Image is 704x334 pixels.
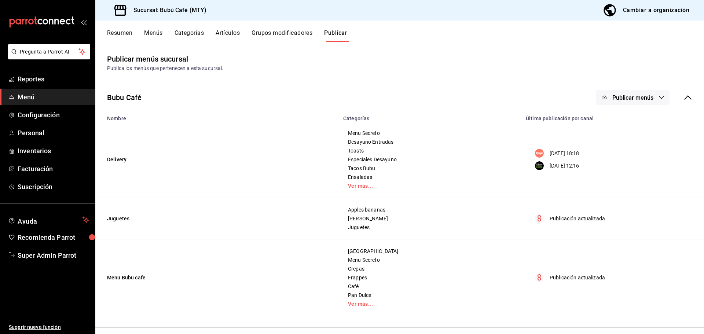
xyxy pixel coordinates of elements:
[521,111,704,121] th: Última publicación por canal
[18,182,89,192] span: Suscripción
[348,148,512,153] span: Toasts
[348,175,512,180] span: Ensaladas
[348,216,512,221] span: [PERSON_NAME]
[339,111,521,121] th: Categorías
[95,239,339,316] td: Menu Bubu cafe
[348,225,512,230] span: Juguetes
[348,301,512,307] a: Ver más...
[107,29,132,42] button: Resumen
[18,128,89,138] span: Personal
[18,232,89,242] span: Recomienda Parrot
[348,284,512,289] span: Café
[107,29,704,42] div: navigation tabs
[348,249,512,254] span: [GEOGRAPHIC_DATA]
[348,257,512,263] span: Menu Secreto
[612,94,653,101] span: Publicar menús
[144,29,162,42] button: Menús
[252,29,312,42] button: Grupos modificadores
[623,5,689,15] div: Cambiar a organización
[324,29,347,42] button: Publicar
[550,274,605,282] p: Publicación actualizada
[348,293,512,298] span: Pan Dulce
[348,166,512,171] span: Tacos Bubu
[348,183,512,188] a: Ver más...
[348,266,512,271] span: Crepas
[550,150,579,157] p: [DATE] 18:18
[18,250,89,260] span: Super Admin Parrot
[18,110,89,120] span: Configuración
[18,216,80,224] span: Ayuda
[107,65,692,72] div: Publica los menús que pertenecen a esta sucursal.
[596,90,670,105] button: Publicar menús
[348,139,512,144] span: Desayuno Entradas
[216,29,240,42] button: Artículos
[81,19,87,25] button: open_drawer_menu
[95,111,704,316] table: menu maker table for brand
[20,48,79,56] span: Pregunta a Parrot AI
[5,53,90,61] a: Pregunta a Parrot AI
[107,92,142,103] div: Bubu Café
[95,198,339,239] td: Juguetes
[175,29,204,42] button: Categorías
[95,111,339,121] th: Nombre
[18,92,89,102] span: Menú
[348,275,512,280] span: Frappes
[348,131,512,136] span: Menu Secreto
[8,44,90,59] button: Pregunta a Parrot AI
[18,74,89,84] span: Reportes
[550,162,579,170] p: [DATE] 12:16
[550,215,605,223] p: Publicación actualizada
[107,54,188,65] div: Publicar menús sucursal
[95,121,339,198] td: Delivery
[18,146,89,156] span: Inventarios
[18,164,89,174] span: Facturación
[348,207,512,212] span: Apples bananas
[9,323,89,331] span: Sugerir nueva función
[348,157,512,162] span: Especiales Desayuno
[128,6,206,15] h3: Sucursal: Bubú Café (MTY)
